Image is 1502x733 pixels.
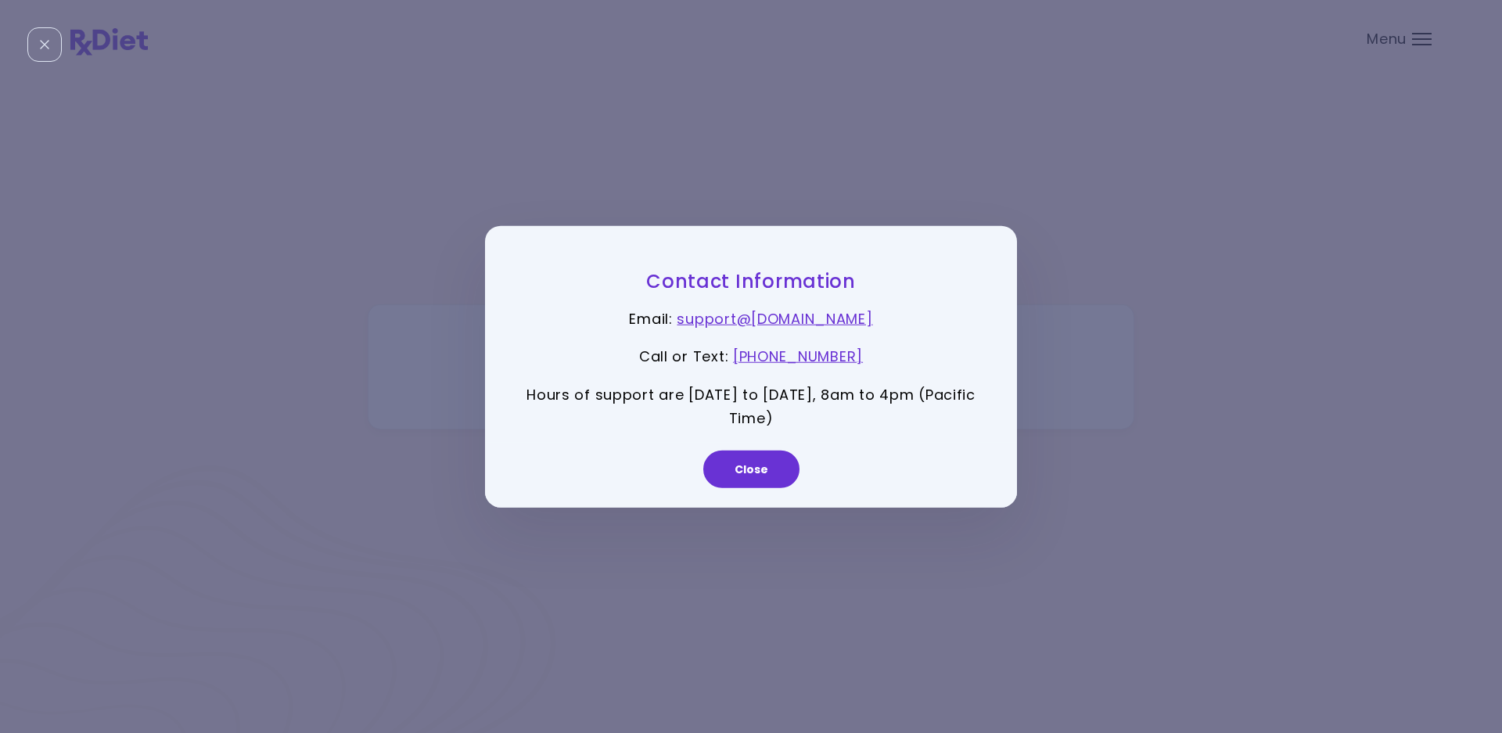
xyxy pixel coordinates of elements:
[733,347,863,366] a: [PHONE_NUMBER]
[524,383,978,431] p: Hours of support are [DATE] to [DATE], 8am to 4pm (Pacific Time)
[27,27,62,62] div: Close
[677,308,872,328] a: support@[DOMAIN_NAME]
[524,345,978,369] p: Call or Text :
[524,307,978,331] p: Email :
[703,451,800,488] button: Close
[524,268,978,293] h3: Contact Information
